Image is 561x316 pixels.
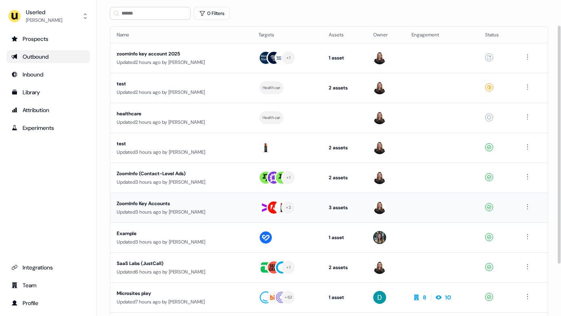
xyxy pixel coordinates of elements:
[263,84,280,91] div: Healthcare
[263,114,280,121] div: Healthcare
[329,233,361,242] div: 1 asset
[329,263,361,271] div: 2 assets
[373,81,386,94] img: Geneviève
[286,204,291,211] div: + 2
[322,27,367,43] th: Assets
[26,16,62,24] div: [PERSON_NAME]
[6,86,90,99] a: Go to templates
[117,110,246,118] div: healthcare
[6,279,90,292] a: Go to team
[373,261,386,274] img: Geneviève
[286,264,290,271] div: + 1
[373,141,386,154] img: Geneviève
[11,35,85,43] div: Prospects
[194,7,230,20] button: 0 Filters
[117,298,246,306] div: Updated 7 hours ago by [PERSON_NAME]
[11,124,85,132] div: Experiments
[117,268,246,276] div: Updated 6 hours ago by [PERSON_NAME]
[329,54,361,62] div: 1 asset
[11,53,85,61] div: Outbound
[6,297,90,310] a: Go to profile
[117,118,246,126] div: Updated 2 hours ago by [PERSON_NAME]
[117,238,246,246] div: Updated 3 hours ago by [PERSON_NAME]
[373,171,386,184] img: Geneviève
[117,289,246,297] div: Microsites play
[285,294,292,301] div: + 62
[117,170,246,178] div: ZoomInfo (Contact-Level Ads)
[329,204,361,212] div: 3 assets
[329,84,361,92] div: 2 assets
[11,263,85,271] div: Integrations
[329,174,361,182] div: 2 assets
[11,70,85,78] div: Inbound
[367,27,405,43] th: Owner
[373,111,386,124] img: Geneviève
[6,104,90,117] a: Go to attribution
[117,88,246,96] div: Updated 2 hours ago by [PERSON_NAME]
[117,148,246,156] div: Updated 3 hours ago by [PERSON_NAME]
[479,27,516,43] th: Status
[329,293,361,301] div: 1 asset
[117,58,246,66] div: Updated 2 hours ago by [PERSON_NAME]
[117,259,246,267] div: SaaS Labs (JustCall)
[11,299,85,307] div: Profile
[445,293,451,301] div: 10
[6,32,90,45] a: Go to prospects
[6,68,90,81] a: Go to Inbound
[11,281,85,289] div: Team
[329,144,361,152] div: 2 assets
[117,140,246,148] div: test
[117,50,246,58] div: zoominfo key account 2025
[117,80,246,88] div: test
[373,231,386,244] img: Charlotte
[286,54,290,62] div: + 1
[423,293,426,301] div: 8
[117,178,246,186] div: Updated 3 hours ago by [PERSON_NAME]
[26,8,62,16] div: Userled
[6,121,90,134] a: Go to experiments
[11,106,85,114] div: Attribution
[6,261,90,274] a: Go to integrations
[117,208,246,216] div: Updated 3 hours ago by [PERSON_NAME]
[117,199,246,208] div: ZoomInfo Key Accounts
[6,50,90,63] a: Go to outbound experience
[6,6,90,26] button: Userled[PERSON_NAME]
[110,27,252,43] th: Name
[373,51,386,64] img: Geneviève
[373,291,386,304] img: David
[252,27,322,43] th: Targets
[117,229,246,238] div: Example
[11,88,85,96] div: Library
[405,27,479,43] th: Engagement
[373,201,386,214] img: Geneviève
[286,174,290,181] div: + 1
